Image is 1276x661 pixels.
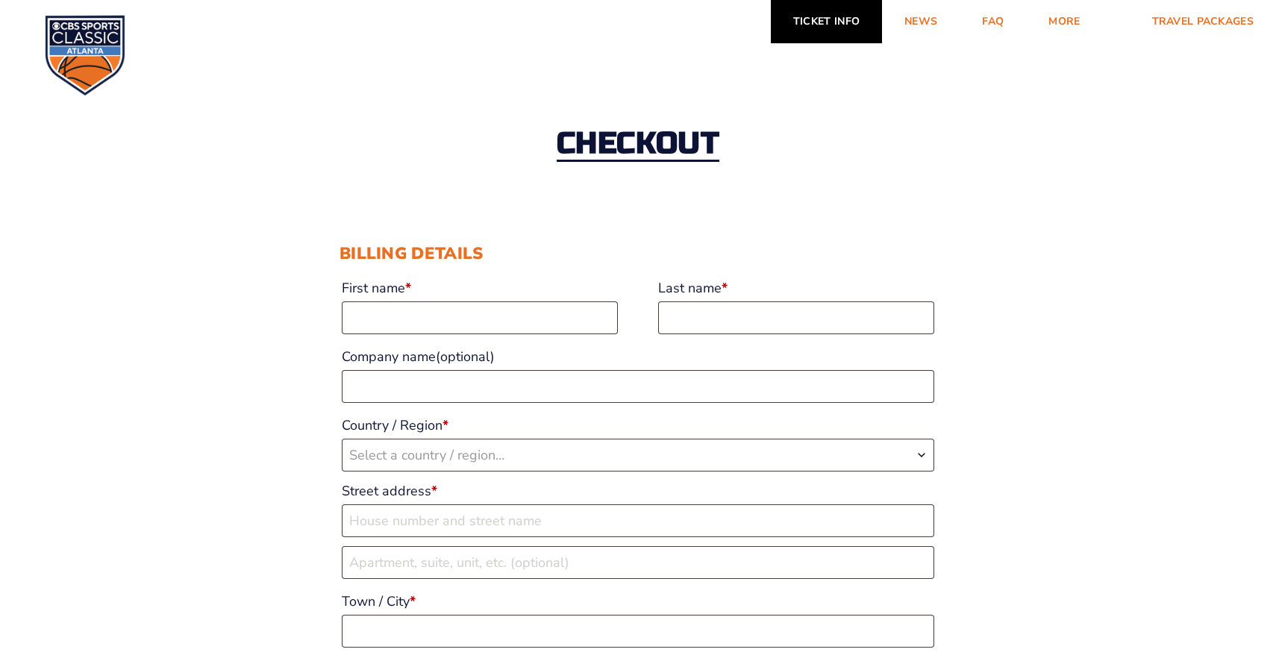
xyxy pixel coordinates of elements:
[342,504,934,537] input: House number and street name
[342,439,934,472] span: Country / Region
[342,477,934,504] label: Street address
[349,446,504,464] span: Select a country / region…
[342,275,618,301] label: First name
[342,412,934,439] label: Country / Region
[557,128,720,162] h2: Checkout
[45,15,125,95] img: CBS Sports Classic
[342,343,934,370] label: Company name
[342,546,934,579] input: Apartment, suite, unit, etc. (optional)
[436,348,495,366] span: (optional)
[340,244,936,263] h3: Billing details
[658,275,934,301] label: Last name
[342,588,934,615] label: Town / City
